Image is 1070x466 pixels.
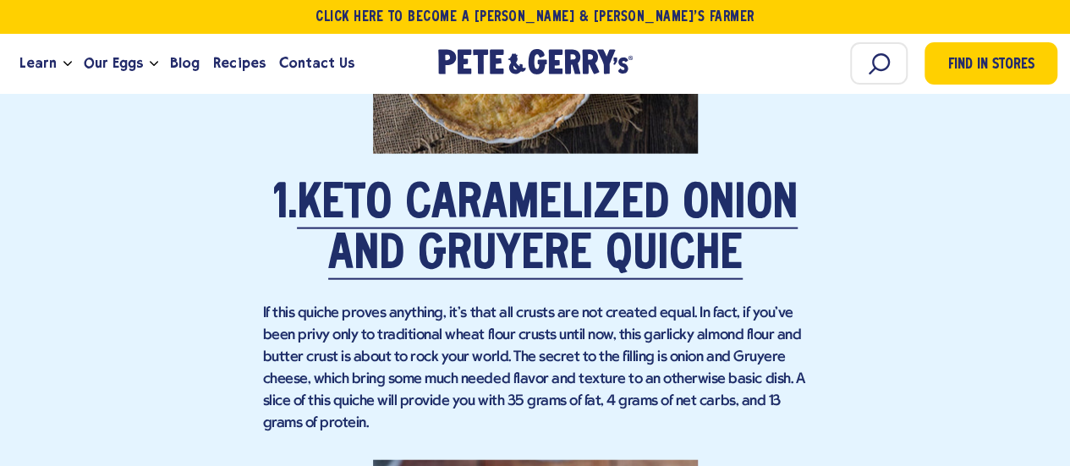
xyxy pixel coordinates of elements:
a: Find in Stores [925,42,1057,85]
a: Recipes [206,41,272,86]
a: Keto Caramelized Onion and Gruyere Quiche [297,182,798,280]
p: If this quiche proves anything, it's that all crusts are not created equal. In fact, if you've be... [263,303,808,435]
a: Our Eggs [77,41,150,86]
button: Open the dropdown menu for Our Eggs [150,61,158,67]
span: Blog [170,52,200,74]
h2: 1. [263,179,808,281]
a: Contact Us [272,41,361,86]
span: Learn [19,52,57,74]
a: Blog [163,41,206,86]
a: Learn [13,41,63,86]
input: Search [850,42,908,85]
span: Find in Stores [948,54,1034,77]
button: Open the dropdown menu for Learn [63,61,72,67]
span: Contact Us [279,52,354,74]
span: Our Eggs [84,52,143,74]
span: Recipes [213,52,265,74]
